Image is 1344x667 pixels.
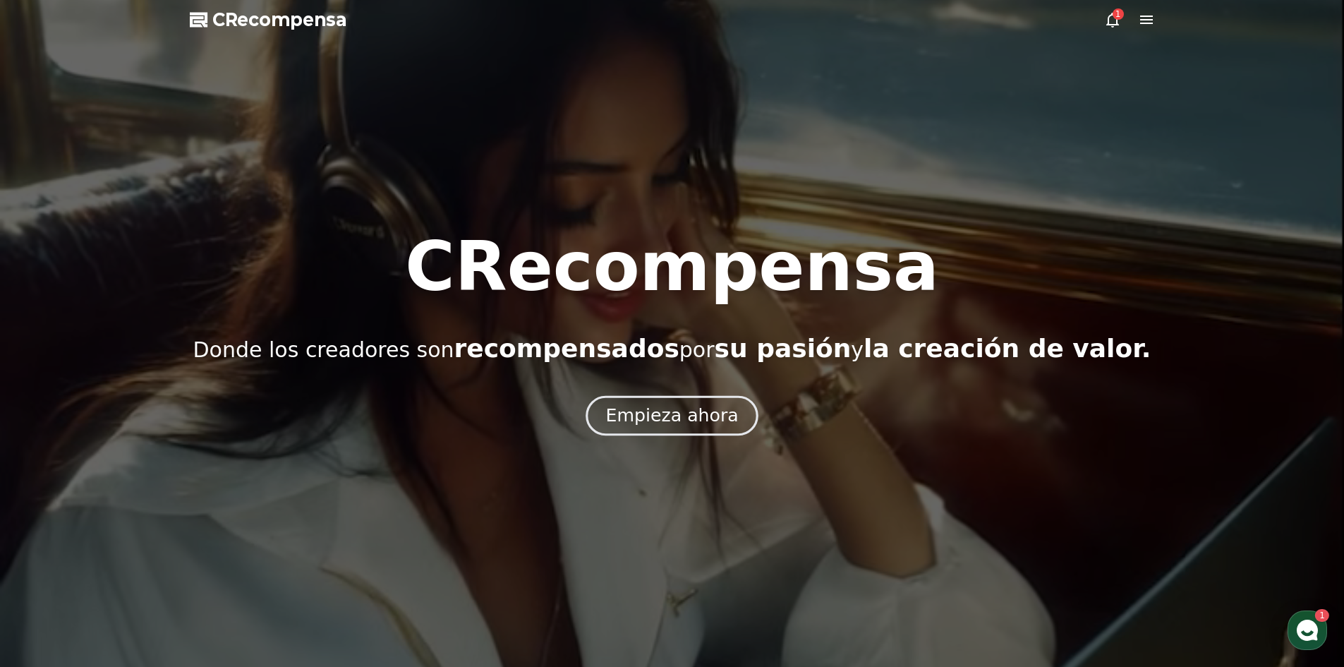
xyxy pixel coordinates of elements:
[679,337,715,362] font: ​​por
[864,334,1151,363] font: la creación de valor.
[209,469,243,480] span: Settings
[1104,11,1121,28] a: 1
[143,447,148,458] span: 1
[605,405,738,426] font: Empieza ahora
[36,469,61,480] span: Home
[405,227,938,306] font: CRecompensa
[454,334,679,363] font: recompensados
[1113,8,1124,20] div: 1
[193,337,454,362] font: Donde los creadores son
[715,334,852,363] font: su pasión
[93,447,182,483] a: 1Messages
[212,10,346,30] font: CRecompensa
[4,447,93,483] a: Home
[590,411,754,424] a: Empieza ahora
[182,447,271,483] a: Settings
[117,469,159,481] span: Messages
[586,395,758,435] button: Empieza ahora
[190,8,346,31] a: CRecompensa
[851,337,864,362] font: y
